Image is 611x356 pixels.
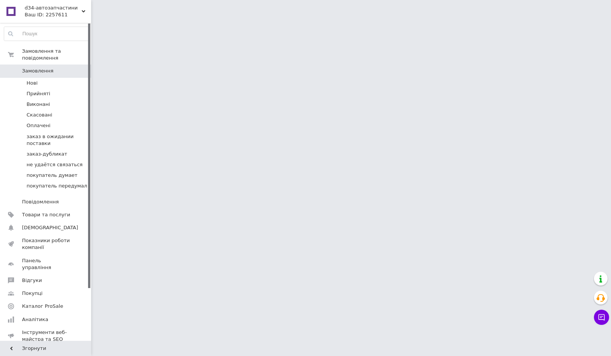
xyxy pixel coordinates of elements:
[27,80,38,87] span: Нові
[27,133,89,147] span: заказ в ожидании поставки
[22,329,70,343] span: Інструменти веб-майстра та SEO
[22,198,59,205] span: Повідомлення
[22,68,54,74] span: Замовлення
[27,183,87,189] span: покупатель передумал
[27,172,77,179] span: покупатель думает
[22,211,70,218] span: Товари та послуги
[27,112,52,118] span: Скасовані
[22,303,63,310] span: Каталог ProSale
[25,5,82,11] span: d34-автозапчастини
[4,27,89,41] input: Пошук
[22,48,91,61] span: Замовлення та повідомлення
[27,101,50,108] span: Виконані
[27,90,50,97] span: Прийняті
[27,151,67,158] span: заказ-дубликат
[594,310,609,325] button: Чат з покупцем
[27,161,83,168] span: не удаётся связаться
[22,224,78,231] span: [DEMOGRAPHIC_DATA]
[22,237,70,251] span: Показники роботи компанії
[22,277,42,284] span: Відгуки
[22,290,43,297] span: Покупці
[25,11,91,18] div: Ваш ID: 2257611
[22,316,48,323] span: Аналітика
[27,122,50,129] span: Оплачені
[22,257,70,271] span: Панель управління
